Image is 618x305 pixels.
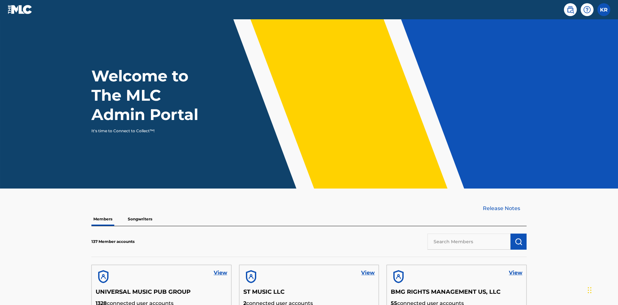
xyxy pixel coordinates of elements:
p: Songwriters [126,212,154,226]
h5: BMG RIGHTS MANAGEMENT US, LLC [391,288,522,300]
h5: ST MUSIC LLC [243,288,375,300]
a: View [509,269,522,277]
img: Search Works [515,238,522,245]
img: account [391,269,406,284]
div: Help [581,3,594,16]
p: 137 Member accounts [91,239,135,245]
p: It's time to Connect to Collect™! [91,128,203,134]
img: search [566,6,574,14]
div: Drag [588,281,592,300]
h5: UNIVERSAL MUSIC PUB GROUP [96,288,227,300]
img: account [96,269,111,284]
img: account [243,269,259,284]
img: help [583,6,591,14]
img: MLC Logo [8,5,33,14]
a: View [214,269,227,277]
iframe: Chat Widget [586,274,618,305]
p: Members [91,212,114,226]
a: Release Notes [483,205,527,212]
input: Search Members [427,234,510,250]
div: User Menu [597,3,610,16]
a: Public Search [564,3,577,16]
a: View [361,269,375,277]
h1: Welcome to The MLC Admin Portal [91,66,212,124]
